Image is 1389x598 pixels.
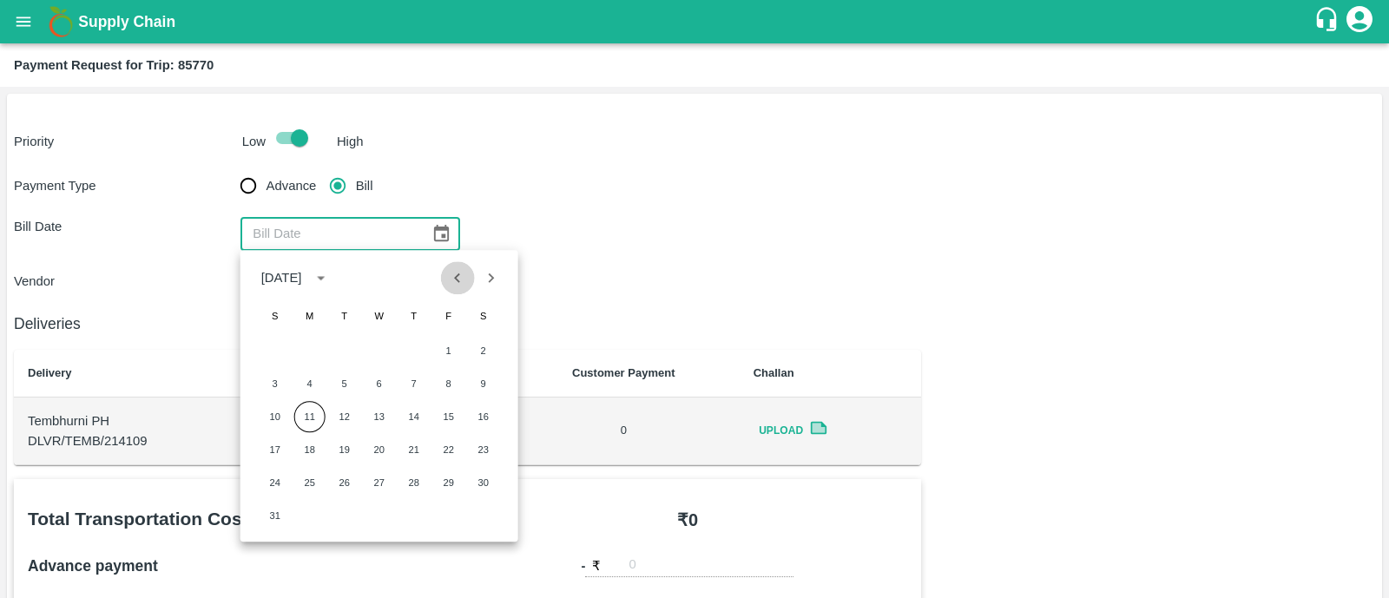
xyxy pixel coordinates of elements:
[582,556,586,575] b: -
[364,368,395,399] button: 6
[28,509,248,529] b: Total Transportation Cost
[433,434,464,465] button: 22
[14,132,235,151] p: Priority
[337,132,364,151] p: High
[398,434,430,465] button: 21
[468,299,499,333] span: Saturday
[306,264,334,292] button: calendar view is open, switch to year view
[28,431,260,450] p: DLVR/TEMB/214109
[260,299,291,333] span: Sunday
[260,368,291,399] button: 3
[14,217,240,236] p: Bill Date
[398,401,430,432] button: 14
[240,217,418,250] input: Bill Date
[329,299,360,333] span: Tuesday
[1344,3,1375,40] div: account of current user
[78,10,1313,34] a: Supply Chain
[3,2,43,42] button: open drawer
[294,368,326,399] button: 4
[43,4,78,39] img: logo
[260,434,291,465] button: 17
[425,217,458,250] button: Choose date
[677,510,698,529] b: ₹ 0
[294,467,326,498] button: 25
[468,335,499,366] button: 2
[441,261,474,294] button: Previous month
[260,401,291,432] button: 10
[433,401,464,432] button: 15
[592,556,601,575] p: ₹
[14,176,240,195] p: Payment Type
[474,261,507,294] button: Next month
[433,335,464,366] button: 1
[28,411,260,430] p: Tembhurni PH
[294,401,326,432] button: 11
[364,467,395,498] button: 27
[468,401,499,432] button: 16
[468,368,499,399] button: 9
[14,58,214,72] b: Payment Request for Trip: 85770
[398,299,430,333] span: Thursday
[329,368,360,399] button: 5
[433,368,464,399] button: 8
[267,176,317,195] span: Advance
[28,366,72,379] b: Delivery
[364,401,395,432] button: 13
[261,268,302,287] div: [DATE]
[468,467,499,498] button: 30
[572,366,675,379] b: Customer Payment
[356,176,373,195] span: Bill
[508,398,740,465] td: 0
[329,434,360,465] button: 19
[398,368,430,399] button: 7
[294,299,326,333] span: Monday
[364,434,395,465] button: 20
[28,557,158,575] b: Advance payment
[629,554,793,577] input: 0
[364,299,395,333] span: Wednesday
[433,467,464,498] button: 29
[468,434,499,465] button: 23
[398,467,430,498] button: 28
[242,132,266,151] p: Low
[260,467,291,498] button: 24
[754,366,794,379] b: Challan
[294,434,326,465] button: 18
[754,418,809,444] span: Upload
[14,272,240,291] p: Vendor
[329,467,360,498] button: 26
[329,401,360,432] button: 12
[433,299,464,333] span: Friday
[1313,6,1344,37] div: customer-support
[14,312,921,336] h6: Deliveries
[260,500,291,531] button: 31
[78,13,175,30] b: Supply Chain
